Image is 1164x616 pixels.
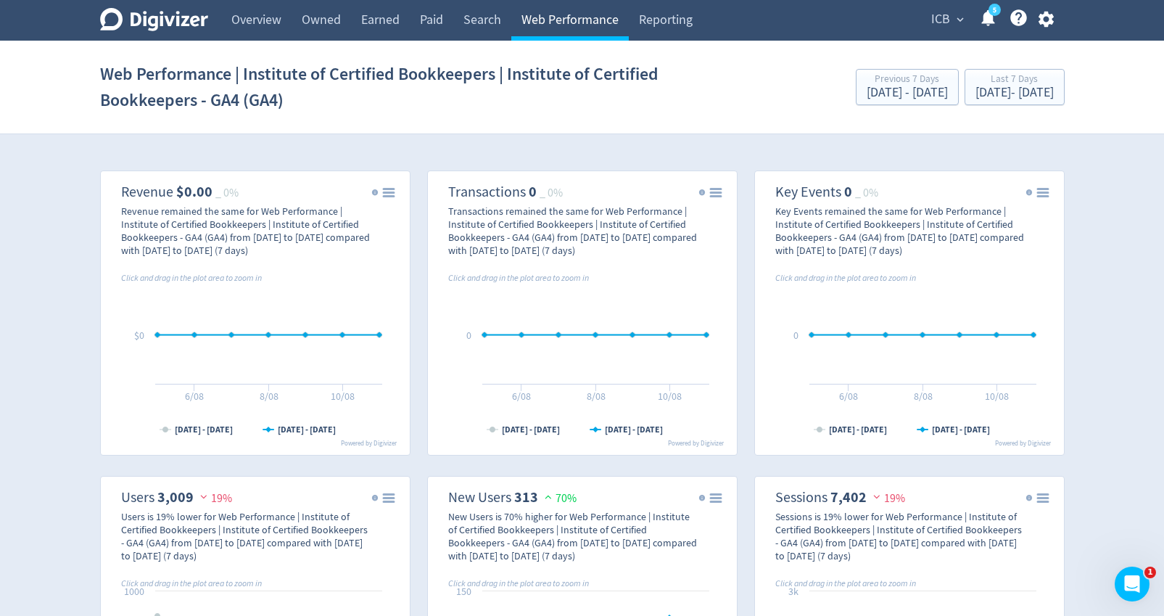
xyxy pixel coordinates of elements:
[985,390,1009,403] text: 10/08
[668,439,725,448] text: Powered by Digivizer
[197,491,232,506] span: 19%
[448,488,511,506] dt: New Users
[830,488,867,507] strong: 7,402
[514,488,538,507] strong: 313
[870,491,884,502] img: negative-performance.svg
[121,488,154,506] dt: Users
[913,390,932,403] text: 8/08
[761,177,1058,449] svg: Key Events 0 _ 0%
[775,272,916,284] i: Click and drag in the plot area to zoom in
[121,272,262,284] i: Click and drag in the plot area to zoom in
[870,491,905,506] span: 19%
[867,86,948,99] div: [DATE] - [DATE]
[856,69,959,105] button: Previous 7 Days[DATE] - [DATE]
[540,186,563,200] span: _ 0%
[1144,567,1156,578] span: 1
[448,578,589,589] i: Click and drag in the plot area to zoom in
[793,329,798,342] text: 0
[185,390,204,403] text: 6/08
[121,205,372,257] div: Revenue remained the same for Web Performance | Institute of Certified Bookkeepers | Institute of...
[775,205,1026,257] div: Key Events remained the same for Web Performance | Institute of Certified Bookkeepers | Institute...
[448,272,589,284] i: Click and drag in the plot area to zoom in
[541,491,577,506] span: 70%
[100,51,680,123] h1: Web Performance | Institute of Certified Bookkeepers | Institute of Certified Bookkeepers - GA4 (...
[775,488,827,506] dt: Sessions
[466,329,471,342] text: 0
[1115,567,1149,601] iframe: Intercom live chat
[586,390,605,403] text: 8/08
[434,177,731,449] svg: Transactions 0 _ 0%
[775,183,841,201] dt: Key Events
[176,182,212,202] strong: $0.00
[965,69,1065,105] button: Last 7 Days[DATE]- [DATE]
[788,585,798,598] text: 3k
[605,424,663,435] text: [DATE] - [DATE]
[829,424,887,435] text: [DATE] - [DATE]
[926,8,967,31] button: ICB
[992,5,996,15] text: 5
[975,74,1054,86] div: Last 7 Days
[995,439,1052,448] text: Powered by Digivizer
[121,183,173,201] dt: Revenue
[121,510,372,562] div: Users is 19% lower for Web Performance | Institute of Certified Bookkeepers | Institute of Certif...
[529,182,537,202] strong: 0
[124,585,144,598] text: 1000
[175,424,233,435] text: [DATE] - [DATE]
[121,578,262,589] i: Click and drag in the plot area to zoom in
[775,510,1026,562] div: Sessions is 19% lower for Web Performance | Institute of Certified Bookkeepers | Institute of Cer...
[658,390,682,403] text: 10/08
[197,491,211,502] img: negative-performance.svg
[107,177,404,449] svg: Revenue $0.00 _ 0%
[456,585,471,598] text: 150
[975,86,1054,99] div: [DATE] - [DATE]
[134,329,144,342] text: $0
[341,439,397,448] text: Powered by Digivizer
[278,424,336,435] text: [DATE] - [DATE]
[215,186,239,200] span: _ 0%
[448,205,699,257] div: Transactions remained the same for Web Performance | Institute of Certified Bookkeepers | Institu...
[541,491,556,502] img: positive-performance.svg
[954,13,967,26] span: expand_more
[448,183,526,201] dt: Transactions
[448,510,699,562] div: New Users is 70% higher for Web Performance | Institute of Certified Bookkeepers | Institute of C...
[512,390,531,403] text: 6/08
[931,8,950,31] span: ICB
[855,186,878,200] span: _ 0%
[331,390,355,403] text: 10/08
[932,424,990,435] text: [DATE] - [DATE]
[157,488,194,507] strong: 3,009
[867,74,948,86] div: Previous 7 Days
[502,424,560,435] text: [DATE] - [DATE]
[775,578,916,589] i: Click and drag in the plot area to zoom in
[259,390,278,403] text: 8/08
[988,4,1001,16] a: 5
[844,182,852,202] strong: 0
[839,390,858,403] text: 6/08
